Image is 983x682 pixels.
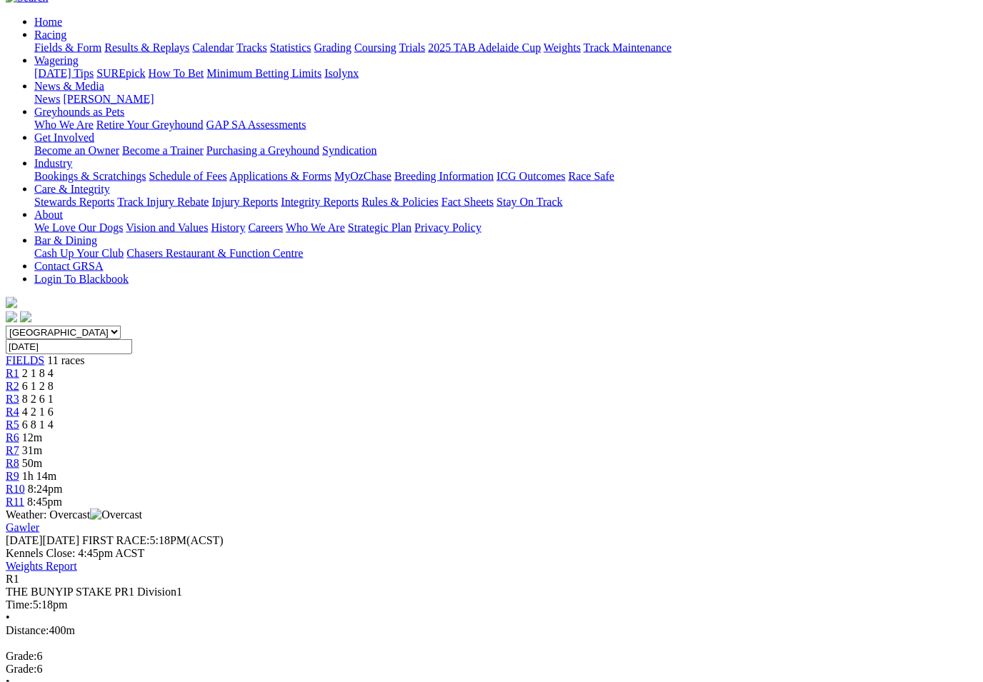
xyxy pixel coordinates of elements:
a: 2025 TAB Adelaide Cup [428,41,541,54]
div: News & Media [34,93,977,106]
a: Purchasing a Greyhound [206,144,319,156]
span: R1 [6,573,19,585]
div: 400m [6,624,977,637]
span: 2 1 8 4 [22,367,54,379]
span: 1h 14m [22,470,56,482]
span: 6 8 1 4 [22,418,54,431]
a: Gawler [6,521,39,533]
div: Wagering [34,67,977,80]
span: 8:45pm [27,496,62,508]
a: Fields & Form [34,41,101,54]
div: 5:18pm [6,598,977,611]
a: Schedule of Fees [149,170,226,182]
a: Careers [248,221,283,234]
a: Stay On Track [497,196,562,208]
a: [PERSON_NAME] [63,93,154,105]
a: Race Safe [568,170,614,182]
a: MyOzChase [334,170,391,182]
a: Results & Replays [104,41,189,54]
a: Strategic Plan [348,221,411,234]
a: Become a Trainer [122,144,204,156]
div: Get Involved [34,144,977,157]
span: FIRST RACE: [82,534,149,546]
a: Privacy Policy [414,221,481,234]
a: Calendar [192,41,234,54]
a: Become an Owner [34,144,119,156]
a: R6 [6,431,19,443]
span: [DATE] [6,534,79,546]
a: Track Maintenance [584,41,672,54]
span: Grade: [6,650,37,662]
a: Wagering [34,54,79,66]
a: Applications & Forms [229,170,331,182]
a: SUREpick [96,67,145,79]
a: Trials [399,41,425,54]
a: Stewards Reports [34,196,114,208]
a: Rules & Policies [361,196,439,208]
a: Chasers Restaurant & Function Centre [126,247,303,259]
span: Time: [6,598,33,611]
a: Care & Integrity [34,183,110,195]
span: [DATE] [6,534,43,546]
a: Fact Sheets [441,196,494,208]
span: Distance: [6,624,49,636]
a: History [211,221,245,234]
div: Kennels Close: 4:45pm ACST [6,547,977,560]
a: Track Injury Rebate [117,196,209,208]
a: Who We Are [34,119,94,131]
span: 50m [22,457,42,469]
span: Weather: Overcast [6,508,142,521]
a: Get Involved [34,131,94,144]
a: News & Media [34,80,104,92]
span: 11 races [47,354,84,366]
span: • [6,611,10,623]
a: About [34,209,63,221]
a: R7 [6,444,19,456]
a: ICG Outcomes [497,170,565,182]
a: Racing [34,29,66,41]
span: 12m [22,431,42,443]
img: Overcast [90,508,142,521]
div: About [34,221,977,234]
a: FIELDS [6,354,44,366]
img: twitter.svg [20,311,31,323]
a: R2 [6,380,19,392]
span: 8:24pm [28,483,63,495]
a: R8 [6,457,19,469]
a: Industry [34,157,72,169]
a: Home [34,16,62,28]
a: Login To Blackbook [34,273,129,285]
a: Injury Reports [211,196,278,208]
div: 6 [6,650,977,663]
a: Greyhounds as Pets [34,106,124,118]
a: R3 [6,393,19,405]
a: GAP SA Assessments [206,119,306,131]
a: Breeding Information [394,170,494,182]
a: Tracks [236,41,267,54]
a: Who We Are [286,221,345,234]
div: Industry [34,170,977,183]
a: R1 [6,367,19,379]
a: [DATE] Tips [34,67,94,79]
img: facebook.svg [6,311,17,323]
a: We Love Our Dogs [34,221,123,234]
a: Statistics [270,41,311,54]
span: 4 2 1 6 [22,406,54,418]
div: THE BUNYIP STAKE PR1 Division1 [6,586,977,598]
a: How To Bet [149,67,204,79]
span: 6 1 2 8 [22,380,54,392]
div: Bar & Dining [34,247,977,260]
a: Cash Up Your Club [34,247,124,259]
a: Bar & Dining [34,234,97,246]
a: R9 [6,470,19,482]
a: R11 [6,496,24,508]
div: Greyhounds as Pets [34,119,977,131]
a: R10 [6,483,25,495]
